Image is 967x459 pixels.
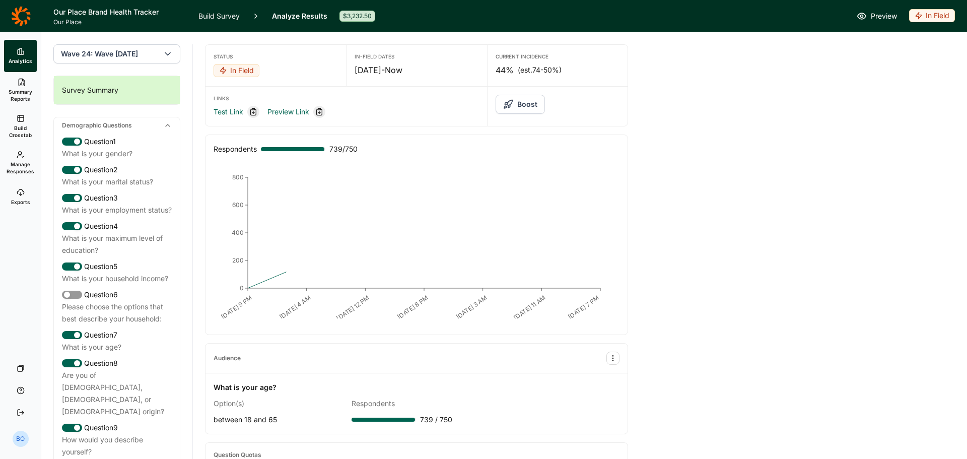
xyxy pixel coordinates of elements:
[909,9,955,22] div: In Field
[62,357,172,369] div: Question 8
[232,201,244,209] tspan: 600
[512,294,547,321] text: [DATE] 11 AM
[214,398,343,410] div: Option(s)
[420,414,452,426] span: 739 / 750
[11,199,30,206] span: Exports
[214,106,243,118] a: Test Link
[62,329,172,341] div: Question 7
[4,145,37,181] a: Manage Responses
[62,273,172,285] div: What is your household income?
[214,381,277,394] div: What is your age?
[4,72,37,108] a: Summary Reports
[329,143,358,155] span: 739 / 750
[355,53,478,60] div: In-Field Dates
[9,57,32,64] span: Analytics
[214,354,241,362] div: Audience
[352,398,481,410] div: Respondents
[857,10,897,22] a: Preview
[62,289,172,301] div: Question 6
[53,18,186,26] span: Our Place
[232,173,244,181] tspan: 800
[214,143,257,155] div: Respondents
[13,431,29,447] div: BO
[62,341,172,353] div: What is your age?
[214,53,338,60] div: Status
[232,229,244,236] tspan: 400
[496,64,514,76] span: 44%
[54,76,180,104] div: Survey Summary
[214,64,259,78] button: In Field
[606,352,619,365] button: Audience Options
[267,106,309,118] a: Preview Link
[7,161,34,175] span: Manage Responses
[62,148,172,160] div: What is your gender?
[355,64,478,76] div: [DATE] - Now
[4,181,37,213] a: Exports
[62,192,172,204] div: Question 3
[8,88,33,102] span: Summary Reports
[232,256,244,264] tspan: 200
[4,108,37,145] a: Build Crosstab
[496,95,545,114] button: Boost
[53,44,180,63] button: Wave 24: Wave [DATE]
[247,106,259,118] div: Copy link
[8,124,33,139] span: Build Crosstab
[278,294,312,321] text: [DATE] 4 AM
[909,9,955,23] button: In Field
[455,294,489,320] text: [DATE] 3 AM
[214,415,277,424] span: between 18 and 65
[214,451,261,459] div: Question Quotas
[496,53,619,60] div: Current Incidence
[4,40,37,72] a: Analytics
[313,106,325,118] div: Copy link
[220,294,253,320] text: [DATE] 9 PM
[62,434,172,458] div: How would you describe yourself?
[62,301,172,325] div: Please choose the options that best describe your household:
[396,294,430,320] text: [DATE] 8 PM
[871,10,897,22] span: Preview
[62,422,172,434] div: Question 9
[339,11,375,22] div: $3,232.50
[62,260,172,273] div: Question 5
[518,65,562,75] span: (est. 74-50% )
[62,164,172,176] div: Question 2
[62,176,172,188] div: What is your marital status?
[240,284,244,292] tspan: 0
[53,6,186,18] h1: Our Place Brand Health Tracker
[62,220,172,232] div: Question 4
[61,49,138,59] span: Wave 24: Wave [DATE]
[214,95,479,102] div: Links
[214,64,259,77] div: In Field
[62,369,172,418] div: Are you of [DEMOGRAPHIC_DATA], [DEMOGRAPHIC_DATA], or [DEMOGRAPHIC_DATA] origin?
[62,136,172,148] div: Question 1
[567,294,600,320] text: [DATE] 7 PM
[54,117,180,134] div: Demographic Questions
[62,204,172,216] div: What is your employment status?
[62,232,172,256] div: What is your maximum level of education?
[335,294,371,322] text: [DATE] 12 PM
